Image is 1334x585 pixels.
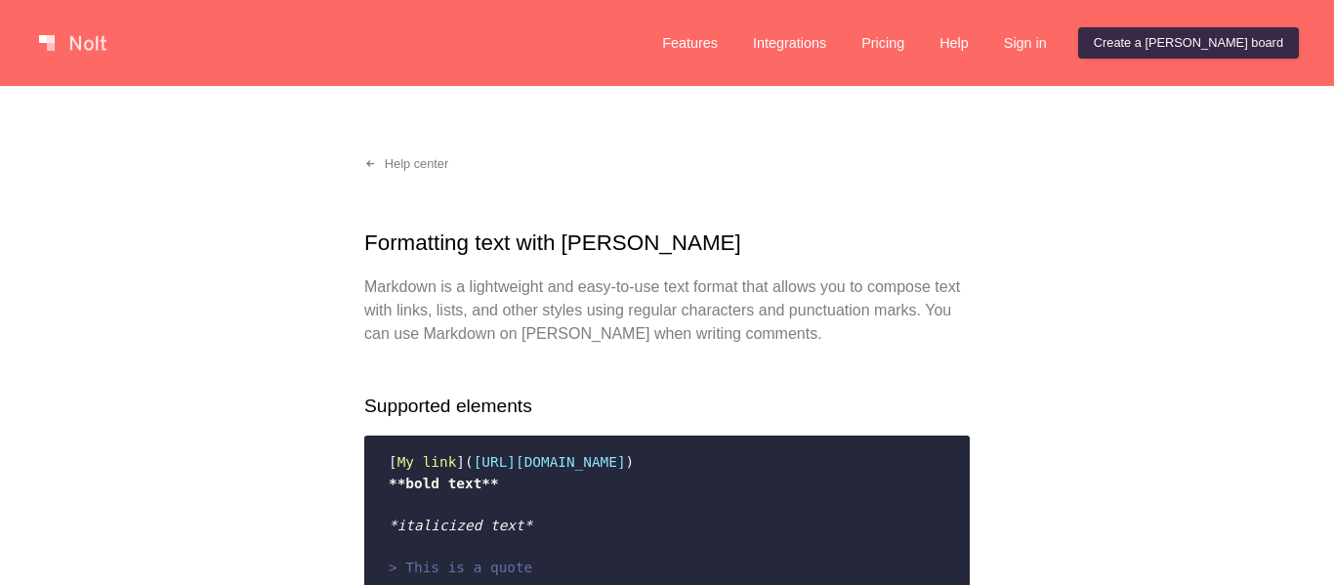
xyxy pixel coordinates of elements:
[397,454,457,470] span: My link
[389,518,532,533] span: *italicized text*
[1078,27,1299,59] a: Create a [PERSON_NAME] board
[737,27,842,59] a: Integrations
[364,275,970,346] p: Markdown is a lightweight and easy-to-use text format that allows you to compose text with links,...
[924,27,984,59] a: Help
[646,27,733,59] a: Features
[364,227,970,260] h1: Formatting text with [PERSON_NAME]
[456,454,473,470] span: ](
[846,27,920,59] a: Pricing
[626,454,635,470] span: )
[389,560,532,575] span: > This is a quote
[364,393,970,421] h2: Supported elements
[389,454,397,470] span: [
[474,454,626,470] span: [URL][DOMAIN_NAME]
[349,148,464,180] a: Help center
[988,27,1063,59] a: Sign in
